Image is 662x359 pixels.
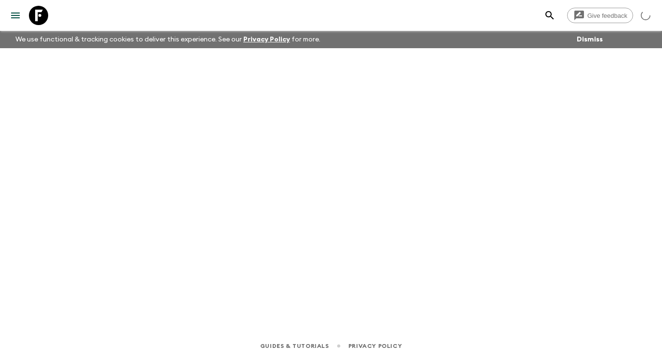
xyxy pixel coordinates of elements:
[6,6,25,25] button: menu
[348,341,402,351] a: Privacy Policy
[574,33,605,46] button: Dismiss
[12,31,324,48] p: We use functional & tracking cookies to deliver this experience. See our for more.
[582,12,633,19] span: Give feedback
[567,8,633,23] a: Give feedback
[260,341,329,351] a: Guides & Tutorials
[540,6,559,25] button: search adventures
[243,36,290,43] a: Privacy Policy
